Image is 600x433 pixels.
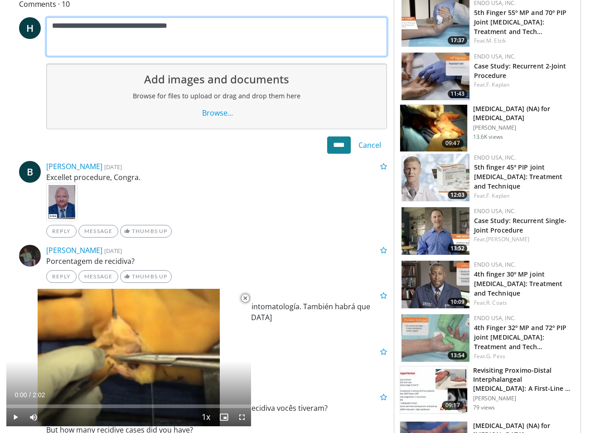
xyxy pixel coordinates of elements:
a: 11:43 [402,53,469,100]
a: Thumbs Up [120,225,171,238]
h2: Browse for files to upload or drag and drop them here [54,91,379,101]
span: 17:37 [448,36,467,44]
div: Feat. [474,235,573,243]
img: df76da42-88e9-456c-9474-e630a7cc5d98.150x105_q85_crop-smart_upscale.jpg [402,314,469,362]
div: Feat. [474,192,573,200]
span: 13:54 [448,351,467,360]
a: F. Kaplan [486,81,509,88]
video-js: Video Player [6,289,251,427]
a: Endo USA, Inc. [474,207,516,215]
a: 09:47 [MEDICAL_DATA] (NA) for [MEDICAL_DATA] [PERSON_NAME] 13.6K views [400,104,575,152]
a: Message [78,225,118,238]
a: Message [78,270,118,283]
div: Feat. [474,37,573,45]
a: Endo USA, Inc. [474,53,516,60]
a: B [19,161,41,183]
a: Reply [46,225,77,238]
h1: Add images and documents [54,71,379,88]
a: [PERSON_NAME] [46,245,102,255]
a: 5th finger 45º PIP joint [MEDICAL_DATA]: Treatment and Technique [474,163,563,190]
img: 5ba3bb49-dd9f-4125-9852-d42629a0b25e.150x105_q85_crop-smart_upscale.jpg [402,53,469,100]
p: 13.6K views [473,133,503,141]
button: Mute [24,408,43,426]
span: 2:02 [33,391,45,399]
span: 09:17 [442,401,464,410]
a: Browse... [194,104,239,122]
img: 91d9d163-a3aa-4565-8f32-15b27a530544.150x105_q85_crop-smart_upscale.jpg [402,154,469,201]
a: 12:03 [402,154,469,201]
a: Reply [46,270,77,283]
button: Close [236,289,254,308]
a: 5th Finger 55º MP and 70º PIP Joint [MEDICAL_DATA]: Treatment and Tech… [474,8,567,36]
a: 13:54 [402,314,469,362]
button: Fullscreen [233,408,251,426]
a: Case Study: Recurrent 2-Joint Procedure [474,62,566,80]
h3: [MEDICAL_DATA] (NA) for [MEDICAL_DATA] [473,104,575,122]
h3: Revisiting Proximo-Distal Interphalangeal [MEDICAL_DATA]: A First-Line … [473,366,575,393]
span: 10:09 [448,298,467,306]
p: [PERSON_NAME] [473,395,575,402]
a: Thumbs Up [120,270,171,283]
div: Feat. [474,352,573,360]
span: 12:03 [448,191,467,199]
img: c40faede-6d95-4fee-a212-47eaa49b4c2e.150x105_q85_crop-smart_upscale.jpg [402,207,469,255]
a: Endo USA, Inc. [474,154,516,161]
button: Playback Rate [197,408,215,426]
a: 09:17 Revisiting Proximo-Distal Interphalangeal [MEDICAL_DATA]: A First-Line … [PERSON_NAME] 79 v... [400,366,575,414]
img: 8065f212-d011-4f4d-b273-cea272d03683.150x105_q85_crop-smart_upscale.jpg [402,261,469,308]
a: 10:09 [402,261,469,308]
a: Cancel [353,136,387,154]
a: R. Coats [486,299,507,307]
a: 4th Finger 32º MP and 72º PIP joint [MEDICAL_DATA]: Treatment and Tech… [474,323,567,351]
div: Feat. [474,299,573,307]
p: [PERSON_NAME] [473,124,575,131]
button: Play [6,408,24,426]
a: F. Kaplan [486,192,509,199]
a: [PERSON_NAME] [46,161,102,171]
p: 79 views [473,404,495,411]
a: [PERSON_NAME] [486,235,529,243]
a: 13:52 [402,207,469,255]
img: 9ac6396a-df5b-4ea8-bb0d-ac0539529d80.jpg.75x75_q85.jpg [46,183,77,221]
small: [DATE] [104,163,122,171]
img: Avatar [19,245,41,267]
small: [DATE] [104,247,122,255]
span: 13:52 [448,244,467,253]
a: M. Elzik [486,37,506,44]
a: Endo USA, Inc. [474,261,516,268]
span: / [29,391,31,399]
a: Case Study: Recurrent Single-Joint Procedure [474,216,567,234]
span: 0:00 [15,391,27,399]
a: G. Pess [486,352,505,360]
img: 2a258a74-839e-4f7e-9c57-4ab79312f4d5.150x105_q85_crop-smart_upscale.jpg [400,366,467,414]
img: atik_3.png.150x105_q85_crop-smart_upscale.jpg [400,105,467,152]
p: Excellet procedure, Congra. [46,172,387,183]
a: Endo USA, Inc. [474,314,516,322]
div: Feat. [474,81,573,89]
button: Enable picture-in-picture mode [215,408,233,426]
p: Porcentagem de recidiva? [46,256,387,267]
div: Progress Bar [6,404,251,408]
span: 11:43 [448,90,467,98]
a: H [19,17,41,39]
span: 09:47 [442,139,464,148]
a: 4th finger 30º MP joint [MEDICAL_DATA]: Treatment and Technique [474,270,563,297]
